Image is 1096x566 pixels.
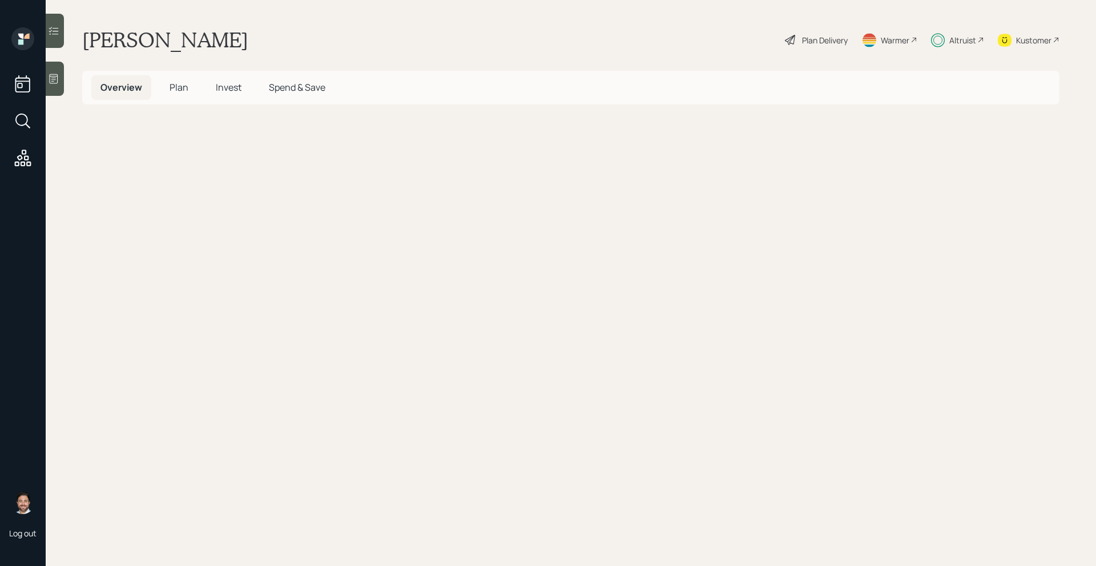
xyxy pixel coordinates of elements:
span: Spend & Save [269,81,325,94]
div: Kustomer [1016,34,1051,46]
span: Overview [100,81,142,94]
span: Invest [216,81,241,94]
div: Plan Delivery [802,34,848,46]
div: Warmer [881,34,909,46]
span: Plan [170,81,188,94]
img: michael-russo-headshot.png [11,491,34,514]
div: Altruist [949,34,976,46]
h1: [PERSON_NAME] [82,27,248,52]
div: Log out [9,528,37,539]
